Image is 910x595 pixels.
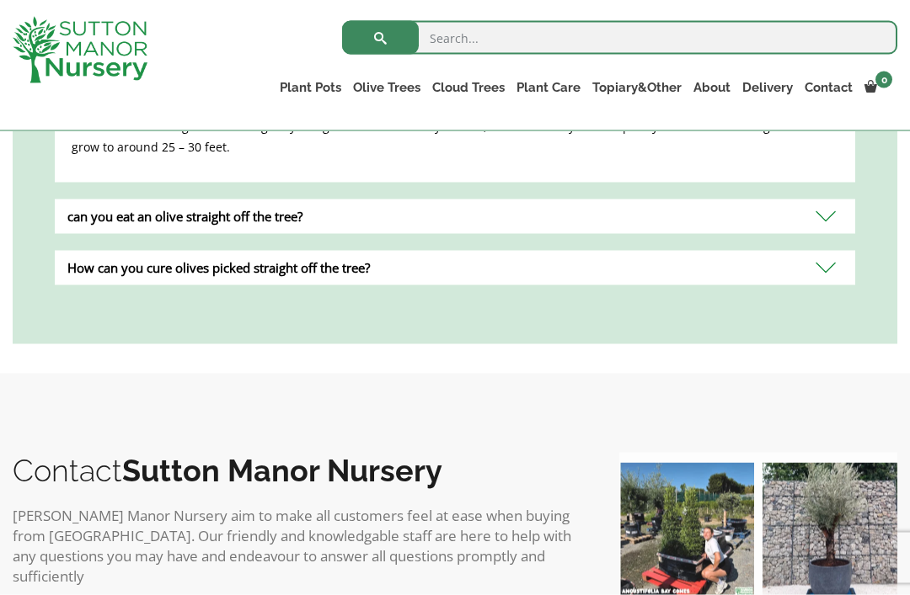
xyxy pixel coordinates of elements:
p: [PERSON_NAME] Manor Nursery aim to make all customers feel at ease when buying from [GEOGRAPHIC_D... [13,506,586,587]
a: Topiary&Other [586,76,688,99]
p: Olive trees are evergreen meaning they can grow as wide as they are tall, so make sure you have p... [72,117,838,157]
a: Contact [799,76,859,99]
a: Plant Care [511,76,586,99]
a: 0 [859,76,897,99]
a: Olive Trees [347,76,426,99]
a: Plant Pots [274,76,347,99]
h2: Contact [13,453,586,488]
a: Delivery [736,76,799,99]
a: Cloud Trees [426,76,511,99]
input: Search... [342,21,897,55]
a: About [688,76,736,99]
div: can you eat an olive straight off the tree? [55,199,855,234]
img: logo [13,17,147,83]
div: How can you cure olives picked straight off the tree? [55,251,855,285]
b: Sutton Manor Nursery [122,453,442,488]
span: 0 [875,72,892,88]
